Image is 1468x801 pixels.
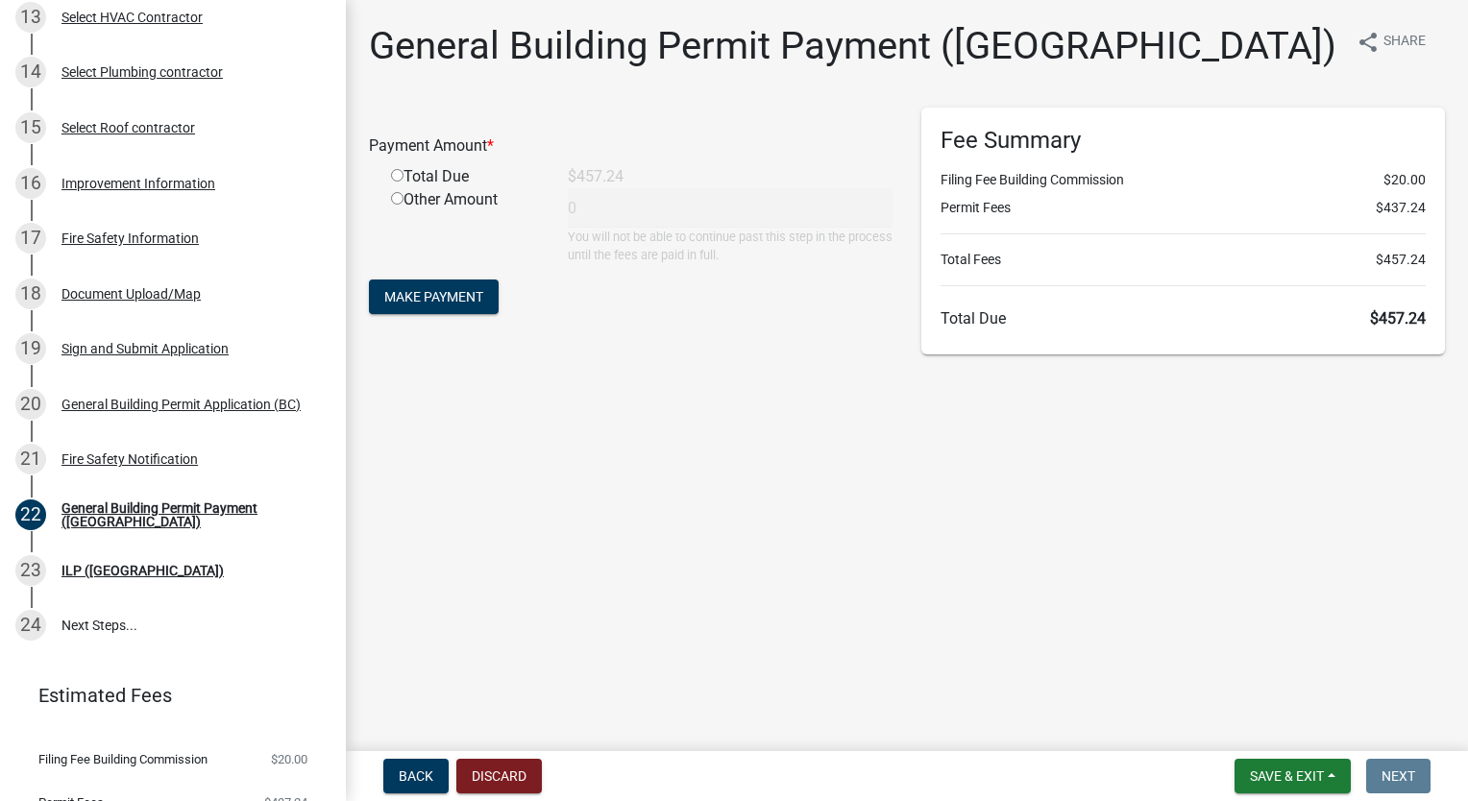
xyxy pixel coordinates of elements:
[15,555,46,586] div: 23
[15,279,46,309] div: 18
[369,23,1336,69] h1: General Building Permit Payment ([GEOGRAPHIC_DATA])
[15,2,46,33] div: 13
[15,168,46,199] div: 16
[1370,309,1426,328] span: $457.24
[15,499,46,530] div: 22
[1366,759,1431,793] button: Next
[1341,23,1441,61] button: shareShare
[61,65,223,79] div: Select Plumbing contractor
[61,11,203,24] div: Select HVAC Contractor
[1376,250,1426,270] span: $457.24
[15,223,46,254] div: 17
[15,389,46,420] div: 20
[61,564,224,577] div: ILP ([GEOGRAPHIC_DATA])
[61,231,199,245] div: Fire Safety Information
[377,188,553,264] div: Other Amount
[15,333,46,364] div: 19
[61,501,315,528] div: General Building Permit Payment ([GEOGRAPHIC_DATA])
[384,289,483,304] span: Make Payment
[1250,768,1324,784] span: Save & Exit
[941,198,1426,218] li: Permit Fees
[15,444,46,474] div: 21
[15,112,46,143] div: 15
[38,753,208,765] span: Filing Fee Building Commission
[15,676,315,715] a: Estimated Fees
[61,398,301,411] div: General Building Permit Application (BC)
[1382,768,1415,784] span: Next
[1383,170,1426,190] span: $20.00
[61,177,215,190] div: Improvement Information
[456,759,542,793] button: Discard
[61,342,229,355] div: Sign and Submit Application
[941,250,1426,270] li: Total Fees
[61,121,195,134] div: Select Roof contractor
[355,134,907,158] div: Payment Amount
[1383,31,1426,54] span: Share
[1357,31,1380,54] i: share
[15,57,46,87] div: 14
[1376,198,1426,218] span: $437.24
[271,753,307,765] span: $20.00
[61,452,198,466] div: Fire Safety Notification
[383,759,449,793] button: Back
[941,309,1426,328] h6: Total Due
[61,287,201,301] div: Document Upload/Map
[377,165,553,188] div: Total Due
[941,127,1426,155] h6: Fee Summary
[941,170,1426,190] li: Filing Fee Building Commission
[1235,759,1351,793] button: Save & Exit
[399,768,433,784] span: Back
[15,610,46,641] div: 24
[369,279,499,314] button: Make Payment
